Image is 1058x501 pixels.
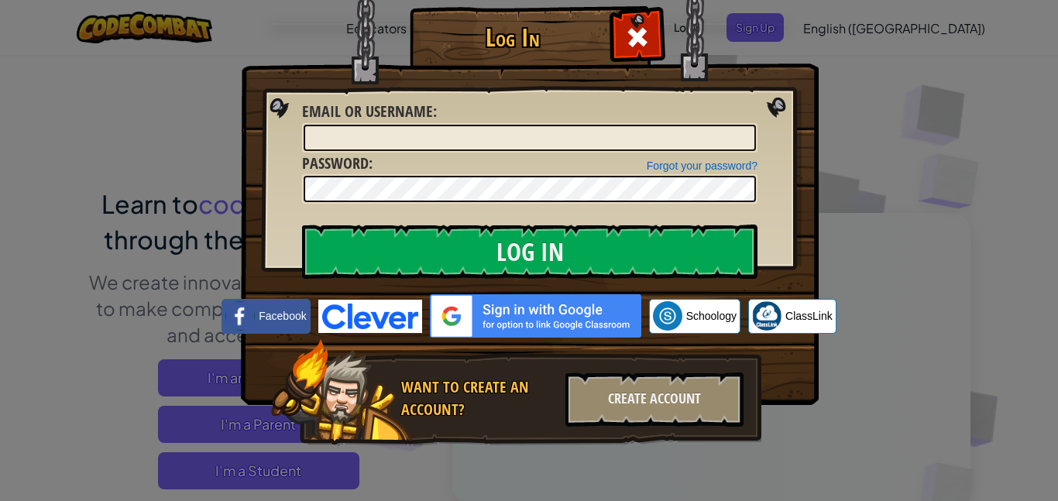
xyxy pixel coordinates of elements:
[302,101,437,123] label: :
[414,24,611,51] h1: Log In
[752,301,781,331] img: classlink-logo-small.png
[785,308,833,324] span: ClassLink
[302,225,757,279] input: Log In
[653,301,682,331] img: schoology.png
[225,301,255,331] img: facebook_small.png
[259,308,306,324] span: Facebook
[302,153,369,173] span: Password
[401,376,556,420] div: Want to create an account?
[430,294,641,338] img: gplus_sso_button2.svg
[565,372,744,427] div: Create Account
[647,160,757,172] a: Forgot your password?
[302,153,373,175] label: :
[686,308,737,324] span: Schoology
[302,101,433,122] span: Email or Username
[318,300,422,333] img: clever-logo-blue.png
